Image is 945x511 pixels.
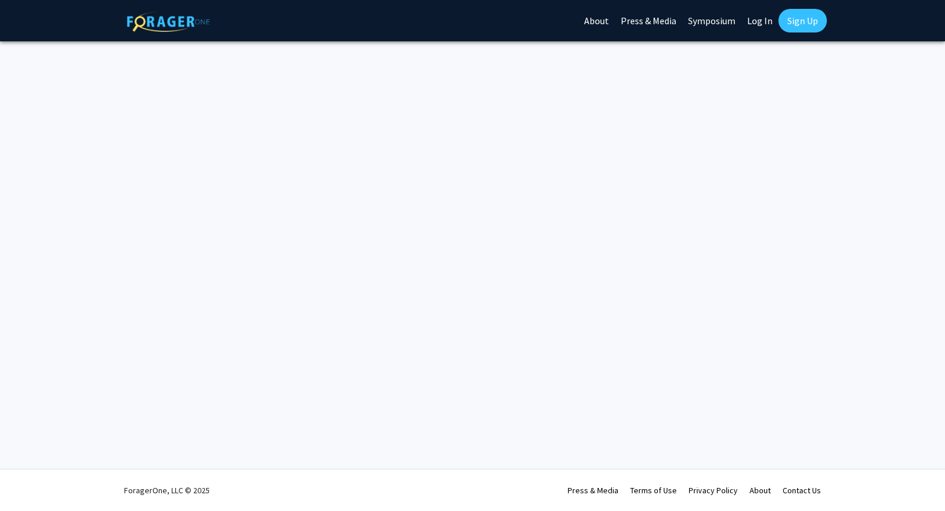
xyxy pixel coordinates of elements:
[783,485,821,496] a: Contact Us
[124,470,210,511] div: ForagerOne, LLC © 2025
[568,485,618,496] a: Press & Media
[778,9,827,32] a: Sign Up
[750,485,771,496] a: About
[630,485,677,496] a: Terms of Use
[689,485,738,496] a: Privacy Policy
[127,11,210,32] img: ForagerOne Logo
